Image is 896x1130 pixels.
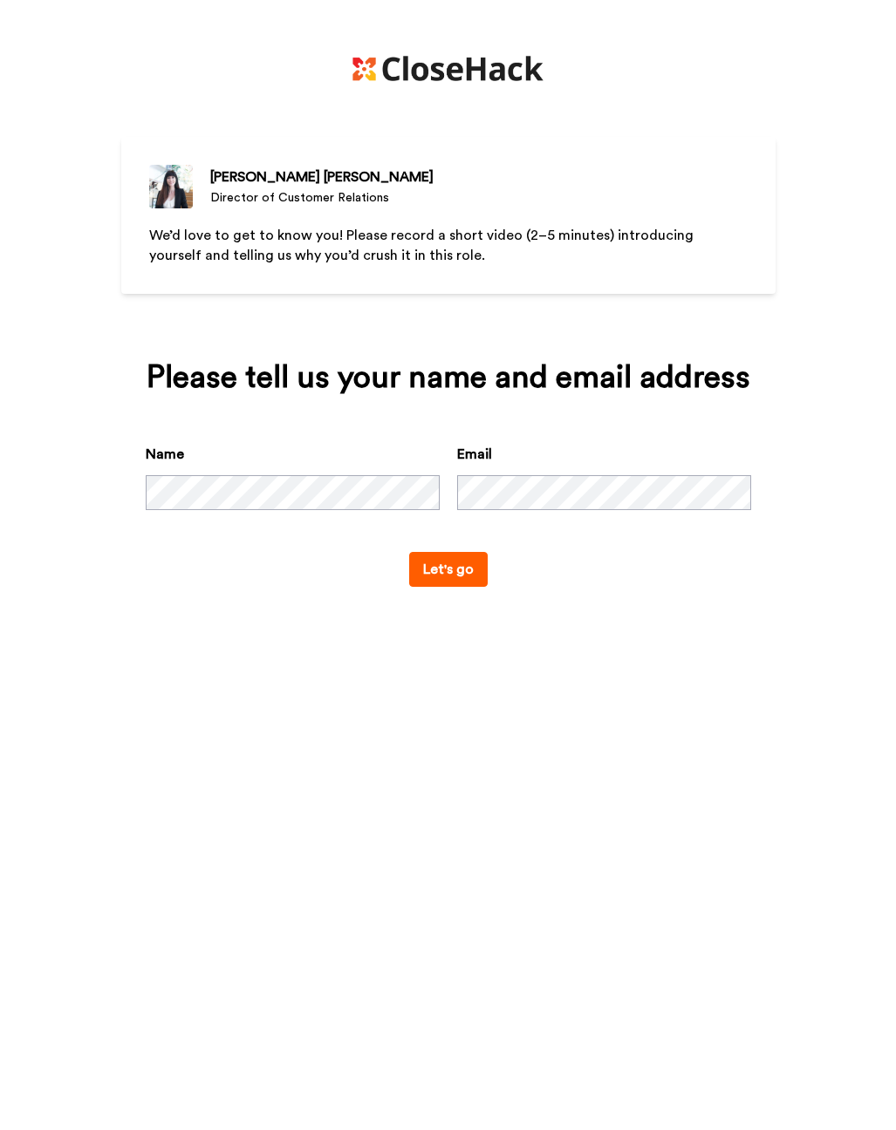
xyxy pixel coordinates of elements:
label: Email [457,444,492,465]
div: [PERSON_NAME] [PERSON_NAME] [210,167,434,187]
img: Director of Customer Relations [149,165,193,208]
div: Director of Customer Relations [210,189,434,207]
img: https://cdn.bonjoro.com/media/8ef20797-8052-423f-a066-3a70dff60c56/6f41e73b-fbe8-40a5-8aec-628176... [352,56,544,81]
div: Please tell us your name and email address [146,360,751,395]
button: Let's go [409,552,488,587]
span: We’d love to get to know you! Please record a short video (2–5 minutes) introducing yourself and ... [149,228,697,262]
label: Name [146,444,184,465]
